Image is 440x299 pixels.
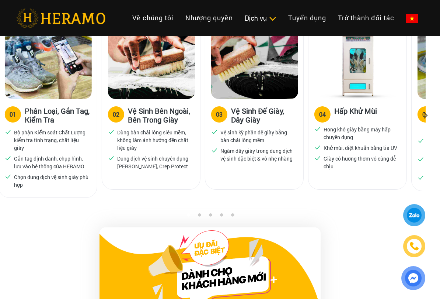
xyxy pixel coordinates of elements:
p: Hong khô giày bằng máy hấp chuyên dụng [324,126,398,141]
h3: Hấp Khử Mùi [334,106,377,121]
img: Heramo quy trinh ve sinh giay phan loai gan tag kiem tra [5,30,92,99]
h3: Phân Loại, Gắn Tag, Kiểm Tra [25,106,91,124]
p: Ngâm dây giày trong dung dịch vệ sinh đặc biệt & vò nhẹ nhàng [220,147,295,162]
div: Dịch vụ [245,13,276,23]
a: Trở thành đối tác [332,10,400,26]
button: 4 [217,213,225,220]
img: Heramo quy trinh ve sinh de giay day giay [211,30,298,99]
img: checked.svg [211,128,218,135]
p: Chọn dung dịch vệ sinh giày phù hợp [14,173,88,189]
p: Dùng bàn chải lông siêu mềm, không làm ảnh hưởng đến chất liệu giày [117,128,192,152]
img: vn-flag.png [406,14,418,23]
img: checked.svg [314,126,321,132]
img: checked.svg [314,155,321,161]
button: 5 [228,213,236,220]
img: checked.svg [5,128,11,135]
img: checked.svg [5,155,11,161]
button: 3 [206,213,214,220]
p: Bộ phận Kiểm soát Chất Lượng kiểm tra tình trạng, chất liệu giày [14,128,88,152]
p: Khử mùi, diệt khuẩn bằng tia UV [324,144,397,152]
button: 2 [195,213,203,220]
div: 02 [113,110,119,119]
img: phone-icon [410,242,419,250]
img: checked.svg [418,137,424,144]
div: 03 [216,110,223,119]
div: 04 [319,110,326,119]
img: checked.svg [418,174,424,181]
img: Heramo quy trinh ve sinh hap khu mui giay bang may hap uv [314,30,401,99]
img: checked.svg [108,128,115,135]
button: 1 [184,213,192,220]
img: checked.svg [108,155,115,161]
p: Gắn tag định danh, chụp hình, lưu vào hệ thống của HERAMO [14,155,88,170]
p: Giày có hương thơm vô cùng dễ chịu [324,155,398,170]
img: heramo-logo.png [16,8,105,28]
img: Heramo quy trinh ve sinh giay ben ngoai ben trong [108,30,195,99]
img: subToggleIcon [269,15,276,23]
img: checked.svg [211,147,218,154]
h3: Vệ Sinh Đế Giày, Dây Giày [231,106,297,124]
img: checked.svg [314,144,321,151]
div: 01 [10,110,16,119]
h3: Vệ Sinh Bên Ngoài, Bên Trong Giày [128,106,194,124]
a: Về chúng tôi [126,10,179,26]
a: Tuyển dụng [282,10,332,26]
a: Nhượng quyền [179,10,239,26]
p: Vệ sinh kỹ phần đế giày bằng bàn chải lông mềm [220,128,295,144]
p: Dung dịch vệ sinh chuyên dụng [PERSON_NAME], Crep Protect [117,155,192,170]
img: checked.svg [5,173,11,180]
img: checked.svg [418,156,424,162]
a: phone-icon [404,236,424,256]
